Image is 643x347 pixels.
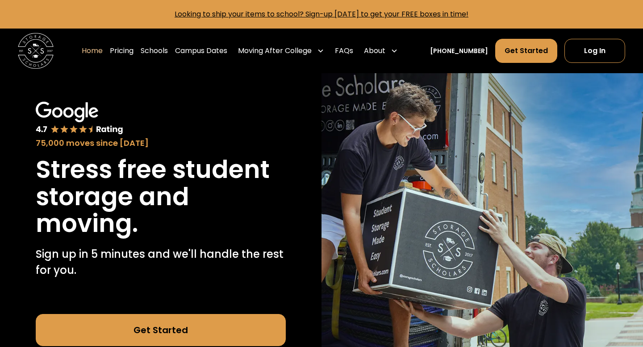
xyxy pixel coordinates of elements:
[335,38,353,63] a: FAQs
[360,38,401,63] div: About
[430,46,488,56] a: [PHONE_NUMBER]
[364,45,385,56] div: About
[175,38,227,63] a: Campus Dates
[495,39,557,63] a: Get Started
[175,9,468,19] a: Looking to ship your items to school? Sign-up [DATE] to get your FREE boxes in time!
[36,156,286,237] h1: Stress free student storage and moving.
[82,38,103,63] a: Home
[18,33,54,69] img: Storage Scholars main logo
[36,314,286,346] a: Get Started
[36,137,286,149] div: 75,000 moves since [DATE]
[18,33,54,69] a: home
[36,102,123,135] img: Google 4.7 star rating
[238,45,312,56] div: Moving After College
[564,39,625,63] a: Log In
[110,38,134,63] a: Pricing
[141,38,168,63] a: Schools
[36,246,286,278] p: Sign up in 5 minutes and we'll handle the rest for you.
[234,38,328,63] div: Moving After College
